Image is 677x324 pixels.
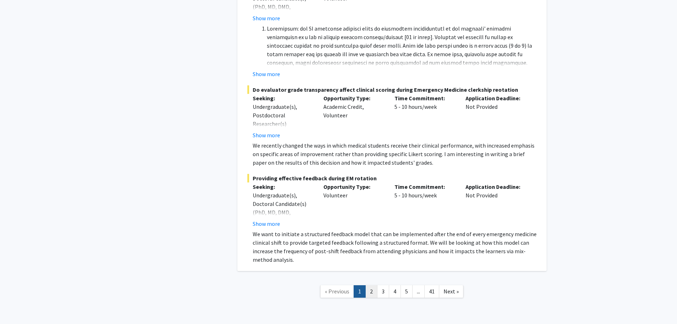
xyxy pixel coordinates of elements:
div: Volunteer [318,182,389,228]
div: 5 - 10 hours/week [389,94,460,139]
nav: Page navigation [237,278,547,307]
p: Seeking: [253,94,313,102]
p: Seeking: [253,182,313,191]
p: Application Deadline: [466,94,526,102]
a: 1 [354,285,366,298]
li: Loremipsum: dol SI ametconse adipisci elits do eiusmodtem incididuntutl et dol magnaali' enimadmi... [267,24,537,127]
button: Show more [253,219,280,228]
a: Next [439,285,463,298]
a: Previous Page [320,285,354,298]
a: 5 [401,285,413,298]
p: Opportunity Type: [323,182,384,191]
div: 5 - 10 hours/week [389,182,460,228]
div: Undergraduate(s), Postdoctoral Researcher(s) / Research Staff, Medical Resident(s) / Medical Fell... [253,102,313,154]
span: Do evaluator grade transparency affect clinical scoring during Emergency Medicine clerkship reota... [247,85,537,94]
a: 3 [377,285,389,298]
p: We recently changed the ways in which medical students receive their clinical performance, with i... [253,141,537,167]
p: Time Commitment: [394,182,455,191]
p: Application Deadline: [466,182,526,191]
div: Academic Credit, Volunteer [318,94,389,139]
button: Show more [253,14,280,22]
span: Next » [444,288,459,295]
a: 41 [424,285,439,298]
span: ... [417,288,420,295]
a: 4 [389,285,401,298]
p: Time Commitment: [394,94,455,102]
p: We want to initiate a structured feedback model that can be implemented after the end of every em... [253,230,537,264]
span: « Previous [325,288,349,295]
div: Not Provided [460,94,531,139]
iframe: Chat [5,292,30,319]
a: 2 [365,285,377,298]
button: Show more [253,131,280,139]
p: Opportunity Type: [323,94,384,102]
div: Undergraduate(s), Doctoral Candidate(s) (PhD, MD, DMD, PharmD, etc.), Postdoctoral Researcher(s) ... [253,191,313,268]
div: Not Provided [460,182,531,228]
button: Show more [253,70,280,78]
span: Providing effective feedback during EM rotation [247,174,537,182]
